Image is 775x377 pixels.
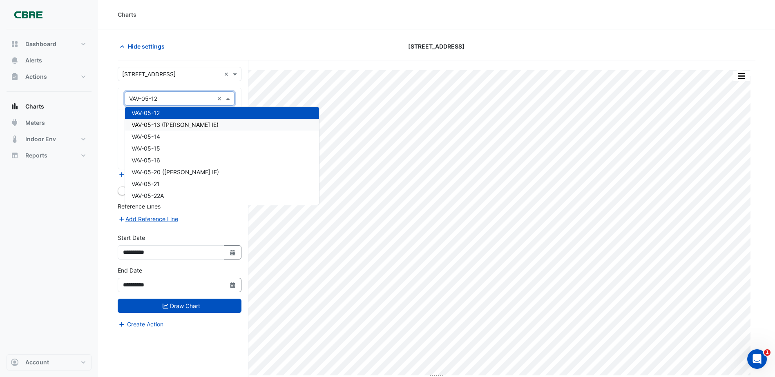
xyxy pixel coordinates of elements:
[25,358,49,366] span: Account
[132,145,160,152] span: VAV-05-15
[229,249,237,256] fa-icon: Select Date
[118,10,136,19] div: Charts
[229,282,237,288] fa-icon: Select Date
[25,40,56,48] span: Dashboard
[25,56,42,64] span: Alerts
[132,169,219,175] span: VAV-05-20 ([PERSON_NAME] IE)
[747,349,767,369] iframe: Intercom live chat
[10,7,47,23] img: Company Logo
[118,319,164,329] button: Create Action
[128,42,165,51] span: Hide settings
[118,299,241,313] button: Draw Chart
[25,119,45,127] span: Meters
[132,133,160,140] span: VAV-05-14
[118,266,142,275] label: End Date
[7,131,92,147] button: Indoor Env
[118,214,179,224] button: Add Reference Line
[25,151,47,160] span: Reports
[11,151,19,160] app-icon: Reports
[132,109,160,116] span: VAV-05-12
[125,106,319,205] ng-dropdown-panel: Options list
[224,70,231,78] span: Clear
[132,157,160,164] span: VAV-05-16
[132,121,219,128] span: VAV-05-13 ([PERSON_NAME] IE)
[132,180,160,187] span: VAV-05-21
[25,102,44,111] span: Charts
[118,202,161,211] label: Reference Lines
[7,354,92,370] button: Account
[11,119,19,127] app-icon: Meters
[7,36,92,52] button: Dashboard
[25,135,56,143] span: Indoor Env
[11,102,19,111] app-icon: Charts
[132,192,164,199] span: VAV-05-22A
[118,233,145,242] label: Start Date
[7,52,92,69] button: Alerts
[118,170,167,179] button: Add Equipment
[7,69,92,85] button: Actions
[7,98,92,115] button: Charts
[25,73,47,81] span: Actions
[132,204,164,211] span: VAV-05-22B
[733,71,750,81] button: More Options
[408,42,465,51] span: [STREET_ADDRESS]
[11,40,19,48] app-icon: Dashboard
[118,39,170,53] button: Hide settings
[7,147,92,164] button: Reports
[11,135,19,143] app-icon: Indoor Env
[11,56,19,64] app-icon: Alerts
[217,94,224,103] span: Clear
[764,349,771,356] span: 1
[11,73,19,81] app-icon: Actions
[7,115,92,131] button: Meters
